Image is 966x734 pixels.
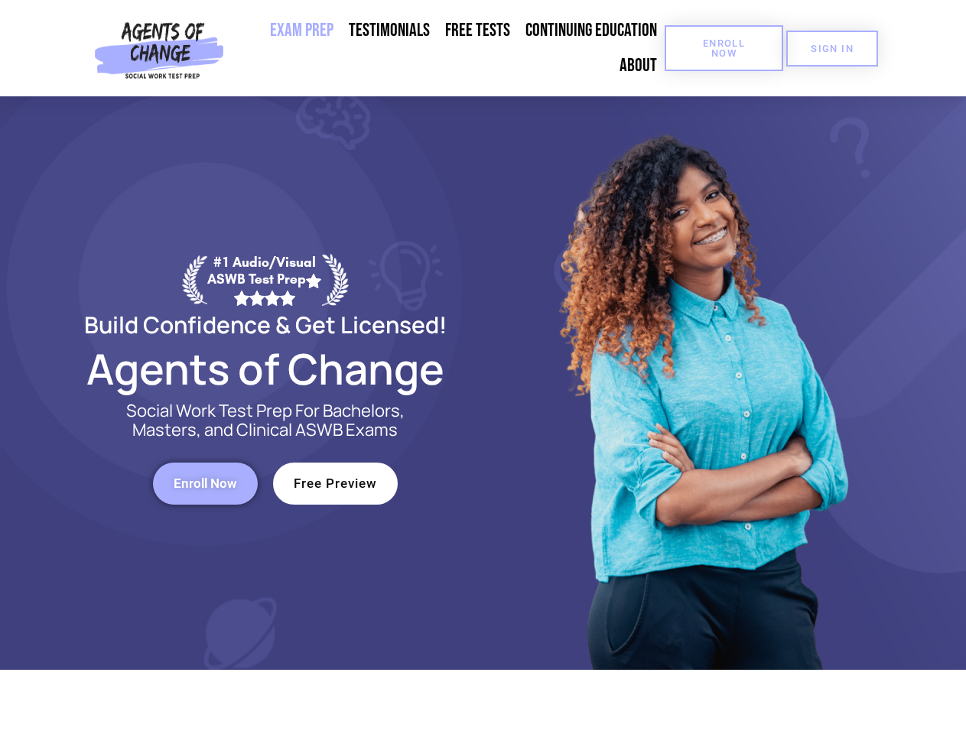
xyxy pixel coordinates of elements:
span: Free Preview [294,477,377,490]
span: SIGN IN [811,44,854,54]
a: Exam Prep [262,13,341,48]
a: Enroll Now [153,463,258,505]
h2: Agents of Change [47,351,483,386]
p: Social Work Test Prep For Bachelors, Masters, and Clinical ASWB Exams [109,401,422,440]
nav: Menu [230,13,665,83]
span: Enroll Now [174,477,237,490]
img: Website Image 1 (1) [548,96,854,670]
a: Free Tests [437,13,518,48]
span: Enroll Now [689,38,759,58]
a: Testimonials [341,13,437,48]
h2: Build Confidence & Get Licensed! [47,313,483,336]
a: About [612,48,665,83]
a: Continuing Education [518,13,665,48]
div: #1 Audio/Visual ASWB Test Prep [207,254,322,305]
a: SIGN IN [786,31,878,67]
a: Free Preview [273,463,398,505]
a: Enroll Now [665,25,783,71]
